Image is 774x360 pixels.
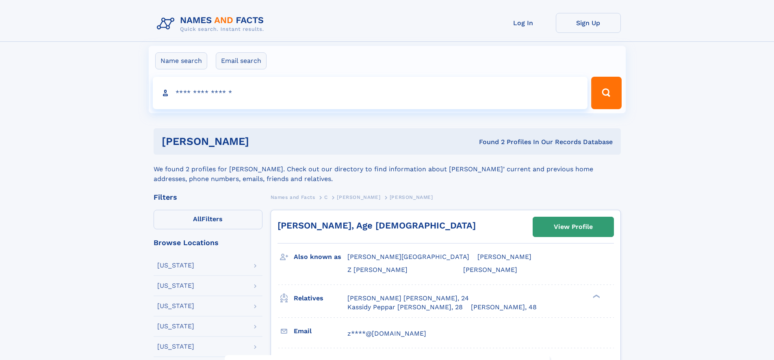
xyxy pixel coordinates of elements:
[294,250,347,264] h3: Also known as
[591,293,601,299] div: ❯
[491,13,556,33] a: Log In
[155,52,207,69] label: Name search
[157,282,194,289] div: [US_STATE]
[154,155,621,184] div: We found 2 profiles for [PERSON_NAME]. Check out our directory to find information about [PERSON_...
[271,192,315,202] a: Names and Facts
[556,13,621,33] a: Sign Up
[193,215,202,223] span: All
[471,303,537,312] a: [PERSON_NAME], 48
[324,194,328,200] span: C
[162,136,364,147] h1: [PERSON_NAME]
[591,77,621,109] button: Search Button
[294,324,347,338] h3: Email
[533,217,614,237] a: View Profile
[390,194,433,200] span: [PERSON_NAME]
[347,294,469,303] a: [PERSON_NAME] [PERSON_NAME], 24
[153,77,588,109] input: search input
[463,266,517,274] span: [PERSON_NAME]
[364,138,613,147] div: Found 2 Profiles In Our Records Database
[324,192,328,202] a: C
[337,192,380,202] a: [PERSON_NAME]
[347,253,469,261] span: [PERSON_NAME][GEOGRAPHIC_DATA]
[157,303,194,309] div: [US_STATE]
[157,323,194,330] div: [US_STATE]
[294,291,347,305] h3: Relatives
[337,194,380,200] span: [PERSON_NAME]
[278,220,476,231] a: [PERSON_NAME], Age [DEMOGRAPHIC_DATA]
[154,210,262,229] label: Filters
[154,194,262,201] div: Filters
[154,239,262,246] div: Browse Locations
[154,13,271,35] img: Logo Names and Facts
[554,218,593,236] div: View Profile
[477,253,531,261] span: [PERSON_NAME]
[347,266,408,274] span: Z [PERSON_NAME]
[157,262,194,269] div: [US_STATE]
[157,343,194,350] div: [US_STATE]
[216,52,267,69] label: Email search
[347,303,463,312] a: Kassidy Peppar [PERSON_NAME], 28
